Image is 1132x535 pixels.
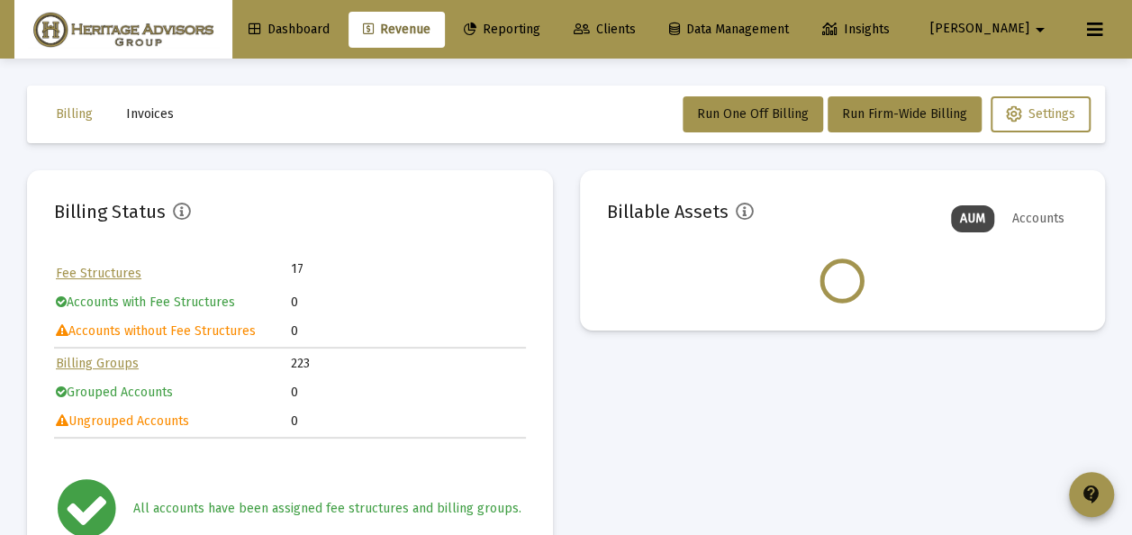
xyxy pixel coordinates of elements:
span: Settings [1006,106,1075,122]
a: Clients [559,12,650,48]
td: 0 [291,379,524,406]
td: 0 [291,318,524,345]
td: 0 [291,289,524,316]
img: Dashboard [28,12,219,48]
td: Accounts without Fee Structures [56,318,289,345]
td: 17 [291,260,407,278]
td: Ungrouped Accounts [56,408,289,435]
span: [PERSON_NAME] [930,22,1029,37]
span: Reporting [464,22,540,37]
td: Grouped Accounts [56,379,289,406]
button: Invoices [112,96,188,132]
div: All accounts have been assigned fee structures and billing groups. [133,500,521,518]
button: Settings [991,96,1091,132]
a: Fee Structures [56,266,141,281]
div: AUM [951,205,994,232]
a: Insights [808,12,904,48]
span: Dashboard [249,22,330,37]
div: Accounts [1003,205,1073,232]
td: Accounts with Fee Structures [56,289,289,316]
button: [PERSON_NAME] [909,11,1073,47]
h2: Billable Assets [607,197,729,226]
a: Revenue [349,12,445,48]
td: 223 [291,350,524,377]
a: Billing Groups [56,356,139,371]
h2: Billing Status [54,197,166,226]
a: Data Management [655,12,803,48]
a: Dashboard [234,12,344,48]
span: Run One Off Billing [697,106,809,122]
span: Billing [56,106,93,122]
span: Insights [822,22,890,37]
a: Reporting [449,12,555,48]
button: Run Firm-Wide Billing [828,96,982,132]
span: Revenue [363,22,430,37]
mat-icon: contact_support [1081,484,1102,505]
span: Data Management [669,22,789,37]
span: Clients [574,22,636,37]
span: Invoices [126,106,174,122]
mat-icon: arrow_drop_down [1029,12,1051,48]
td: 0 [291,408,524,435]
span: Run Firm-Wide Billing [842,106,967,122]
button: Run One Off Billing [683,96,823,132]
button: Billing [41,96,107,132]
